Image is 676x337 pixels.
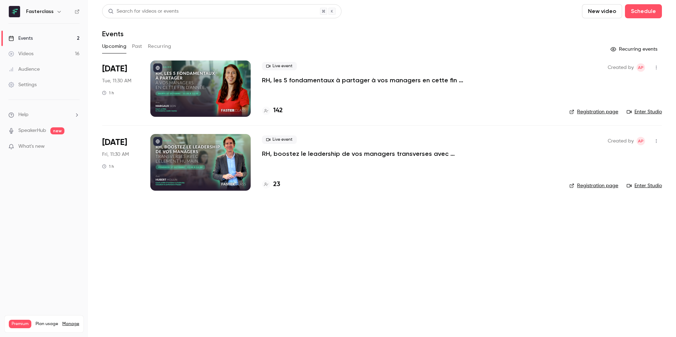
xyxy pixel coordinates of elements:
[102,77,131,84] span: Tue, 11:30 AM
[18,127,46,134] a: SpeakerHub
[36,321,58,327] span: Plan usage
[148,41,171,52] button: Recurring
[18,111,29,119] span: Help
[262,135,297,144] span: Live event
[132,41,142,52] button: Past
[262,180,280,189] a: 23
[8,66,40,73] div: Audience
[102,30,124,38] h1: Events
[108,8,179,15] div: Search for videos or events
[18,143,45,150] span: What's new
[8,81,37,88] div: Settings
[262,106,283,115] a: 142
[102,61,139,117] div: Oct 7 Tue, 11:30 AM (Europe/Paris)
[9,320,31,328] span: Premium
[8,111,80,119] li: help-dropdown-opener
[638,137,644,145] span: AP
[26,8,54,15] h6: Fasterclass
[627,108,662,115] a: Enter Studio
[102,164,114,169] div: 1 h
[9,6,20,17] img: Fasterclass
[273,106,283,115] h4: 142
[102,90,114,96] div: 1 h
[273,180,280,189] h4: 23
[627,182,662,189] a: Enter Studio
[262,76,473,84] a: RH, les 5 fondamentaux à partager à vos managers en cette fin d’année.
[102,134,139,190] div: Oct 17 Fri, 11:30 AM (Europe/Paris)
[582,4,622,18] button: New video
[262,62,297,70] span: Live event
[50,127,64,134] span: new
[8,35,33,42] div: Events
[625,4,662,18] button: Schedule
[608,63,634,72] span: Created by
[102,137,127,148] span: [DATE]
[607,44,662,55] button: Recurring events
[62,321,79,327] a: Manage
[638,63,644,72] span: AP
[637,63,645,72] span: Amory Panné
[8,50,33,57] div: Videos
[637,137,645,145] span: Amory Panné
[262,150,473,158] a: RH, boostez le leadership de vos managers transverses avec l’[PERSON_NAME].
[71,144,80,150] iframe: Noticeable Trigger
[608,137,634,145] span: Created by
[569,182,618,189] a: Registration page
[569,108,618,115] a: Registration page
[102,63,127,75] span: [DATE]
[102,41,126,52] button: Upcoming
[102,151,129,158] span: Fri, 11:30 AM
